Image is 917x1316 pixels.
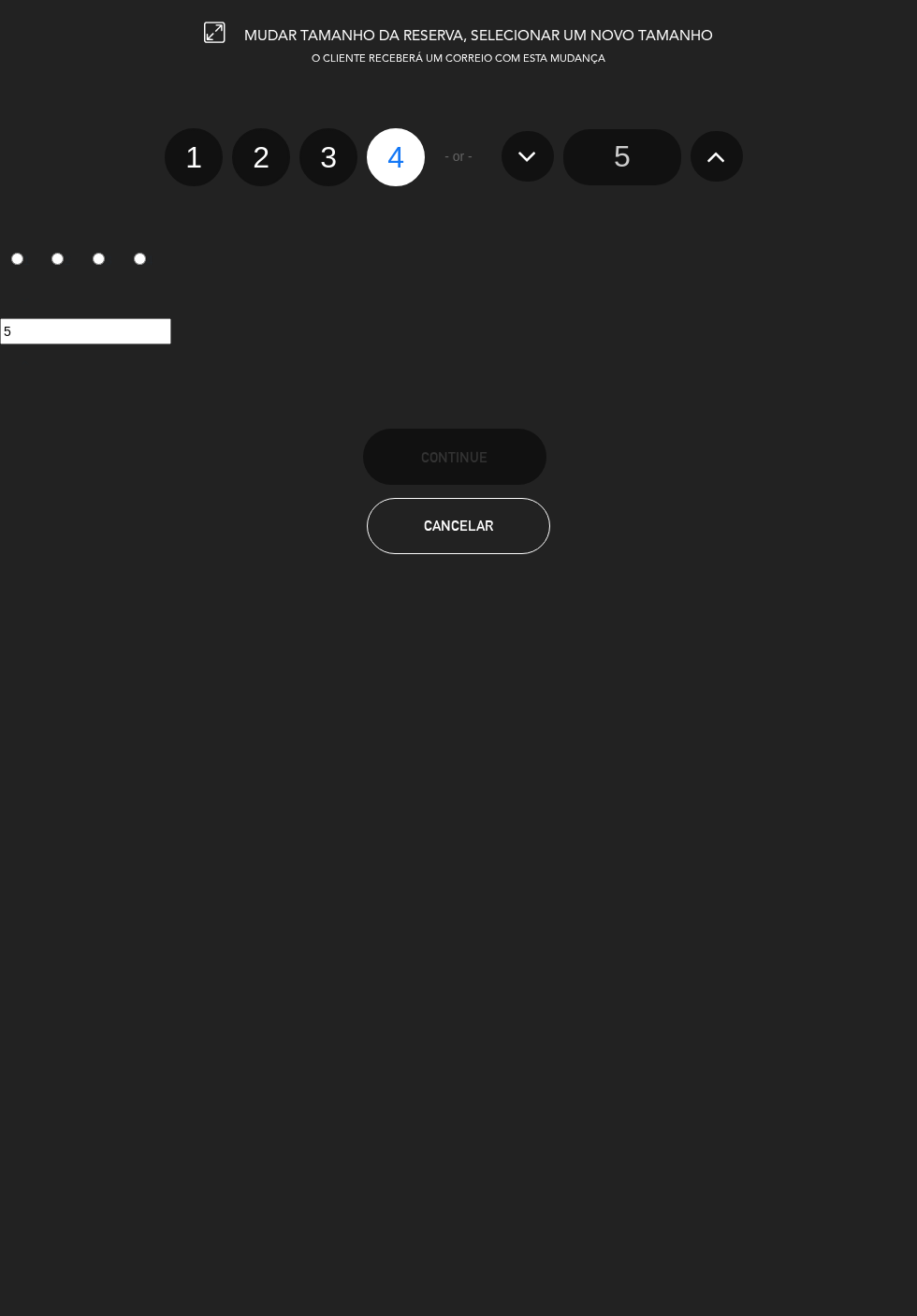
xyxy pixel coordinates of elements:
[367,128,425,186] label: 4
[363,429,546,485] button: CONTINUE
[11,253,23,265] input: 1
[123,245,164,277] label: 4
[424,518,493,534] span: Cancelar
[82,245,124,277] label: 3
[244,29,713,44] span: MUDAR TAMANHO DA RESERVA, SELECIONAR UM NOVO TAMANHO
[312,54,605,65] span: O CLIENTE RECEBERÁ UM CORREIO COM ESTA MUDANÇA
[444,146,473,168] span: - or -
[134,253,146,265] input: 4
[421,449,488,465] span: CONTINUE
[165,128,223,186] label: 1
[41,245,82,277] label: 2
[367,498,550,554] button: Cancelar
[93,253,105,265] input: 3
[232,128,290,186] label: 2
[51,253,64,265] input: 2
[299,128,357,186] label: 3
